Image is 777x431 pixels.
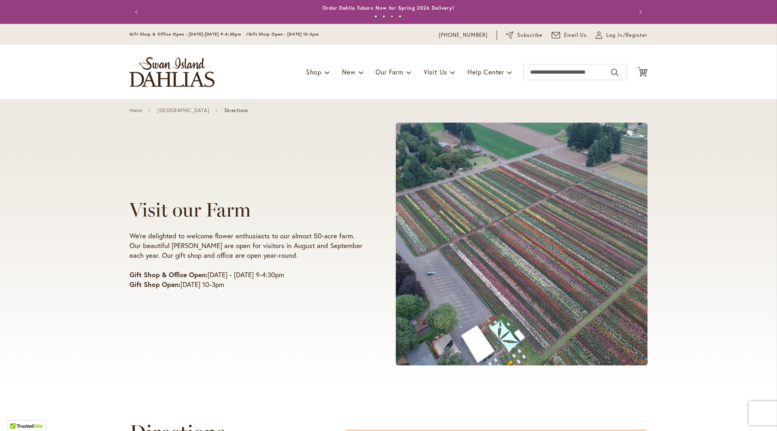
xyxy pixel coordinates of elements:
span: Directions [225,108,248,113]
strong: Gift Shop Open: [129,280,180,289]
p: [DATE] - [DATE] 9-4:30pm [DATE] 10-3pm [129,270,365,289]
span: Our Farm [376,68,403,76]
button: 3 of 4 [391,15,393,18]
span: New [342,68,355,76]
a: store logo [129,57,214,87]
button: 4 of 4 [399,15,401,18]
strong: Gift Shop & Office Open: [129,270,208,279]
a: Log In/Register [596,31,647,39]
button: 2 of 4 [382,15,385,18]
p: We're delighted to welcome flower enthusiasts to our almost 50-acre farm. Our beautiful [PERSON_N... [129,231,365,260]
span: Email Us [564,31,587,39]
span: Log In/Register [606,31,647,39]
button: Next [631,4,647,20]
a: Order Dahlia Tubers Now for Spring 2026 Delivery! [323,5,454,11]
span: Gift Shop Open - [DATE] 10-3pm [248,32,319,37]
button: Previous [129,4,146,20]
span: Visit Us [424,68,447,76]
span: Subscribe [517,31,543,39]
span: Gift Shop & Office Open - [DATE]-[DATE] 9-4:30pm / [129,32,248,37]
span: Shop [306,68,322,76]
a: Subscribe [506,31,543,39]
button: 1 of 4 [374,15,377,18]
span: Help Center [467,68,504,76]
a: Home [129,108,142,113]
a: [GEOGRAPHIC_DATA] [157,108,209,113]
a: [PHONE_NUMBER] [439,31,488,39]
a: Email Us [552,31,587,39]
h1: Visit our Farm [129,199,365,221]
